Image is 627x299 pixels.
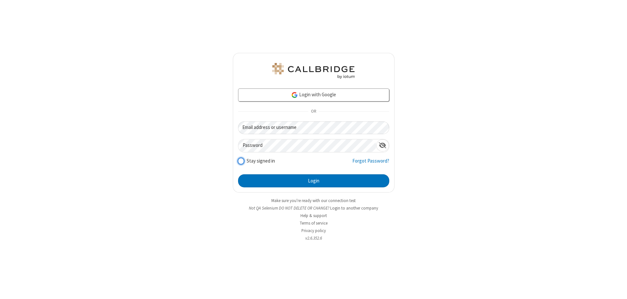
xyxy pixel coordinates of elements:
img: google-icon.png [291,91,298,99]
button: Login [238,174,389,187]
label: Stay signed in [247,157,275,165]
a: Privacy policy [301,228,326,233]
img: QA Selenium DO NOT DELETE OR CHANGE [271,63,356,79]
input: Password [238,139,376,152]
span: OR [308,107,319,116]
div: Show password [376,139,389,151]
a: Login with Google [238,88,389,102]
a: Make sure you're ready with our connection test [271,198,356,203]
a: Terms of service [300,220,328,226]
li: v2.6.352.6 [233,235,394,241]
a: Help & support [300,213,327,218]
a: Forgot Password? [352,157,389,170]
li: Not QA Selenium DO NOT DELETE OR CHANGE? [233,205,394,211]
button: Login to another company [330,205,378,211]
input: Email address or username [238,121,389,134]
